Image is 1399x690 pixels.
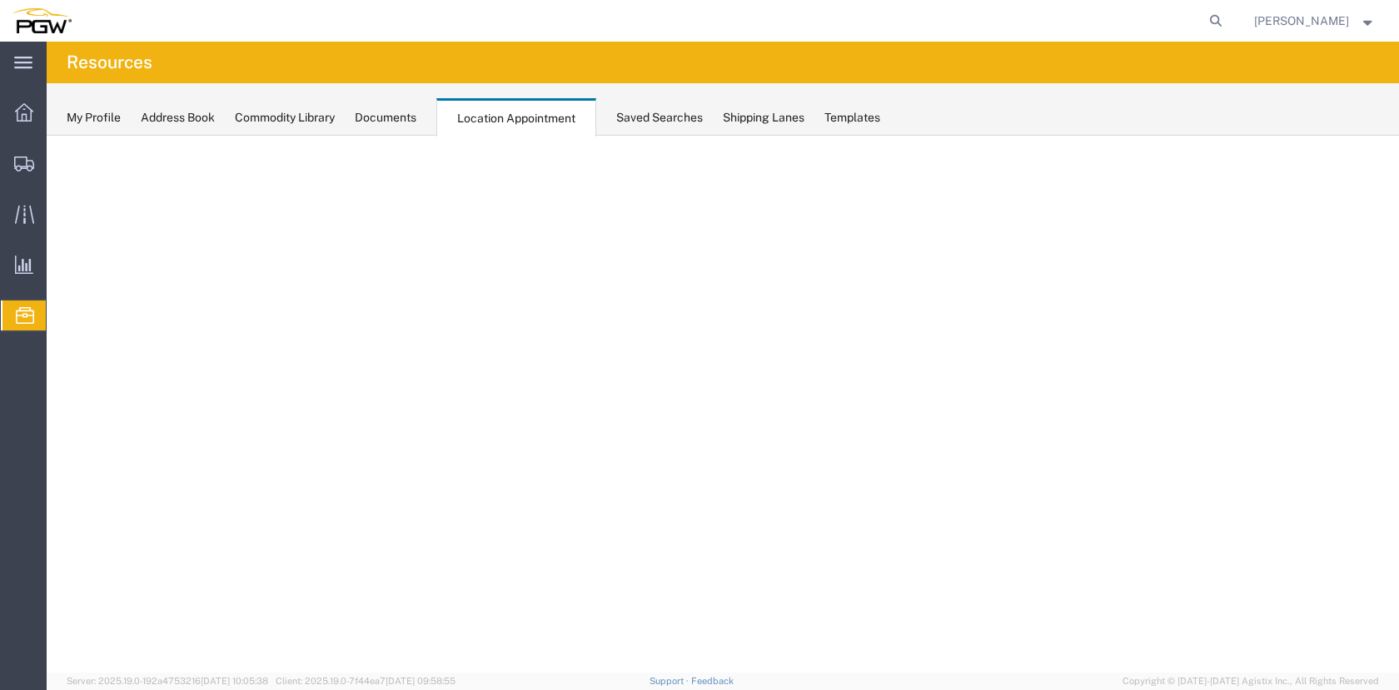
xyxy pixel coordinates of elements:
[650,676,691,686] a: Support
[1253,11,1377,31] button: [PERSON_NAME]
[67,42,152,83] h4: Resources
[723,109,804,127] div: Shipping Lanes
[616,109,703,127] div: Saved Searches
[824,109,880,127] div: Templates
[67,109,121,127] div: My Profile
[201,676,268,686] span: [DATE] 10:05:38
[355,109,416,127] div: Documents
[141,109,215,127] div: Address Book
[12,8,72,33] img: logo
[67,676,268,686] span: Server: 2025.19.0-192a4753216
[436,98,596,137] div: Location Appointment
[1254,12,1349,30] span: Brandy Shannon
[1123,674,1379,688] span: Copyright © [DATE]-[DATE] Agistix Inc., All Rights Reserved
[691,676,734,686] a: Feedback
[47,136,1399,673] iframe: FS Legacy Container
[235,109,335,127] div: Commodity Library
[276,676,456,686] span: Client: 2025.19.0-7f44ea7
[386,676,456,686] span: [DATE] 09:58:55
